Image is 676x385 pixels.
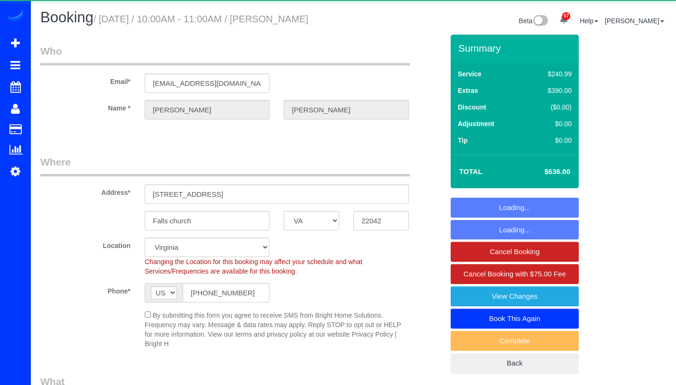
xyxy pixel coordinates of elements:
[183,283,269,302] input: Phone*
[528,119,572,128] div: $0.00
[145,312,401,348] span: By submitting this form you agree to receive SMS from Bright Home Solutions. Frequency may vary. ...
[33,283,138,296] label: Phone*
[40,9,93,26] span: Booking
[33,184,138,197] label: Address*
[463,270,566,278] span: Cancel Booking with $75.00 Fee
[6,9,25,23] img: Automaid Logo
[145,258,362,275] span: Changing the Location for this booking may affect your schedule and what Services/Frequencies are...
[93,14,308,24] small: / [DATE] / 10:00AM - 11:00AM / [PERSON_NAME]
[458,43,574,54] h3: Summary
[458,136,468,145] label: Tip
[451,242,579,262] a: Cancel Booking
[516,168,570,176] h4: $636.00
[40,155,410,176] legend: Where
[145,211,269,230] input: City*
[562,12,570,20] span: 67
[145,73,269,93] input: Email*
[33,100,138,113] label: Name *
[528,69,572,79] div: $240.99
[605,17,664,25] a: [PERSON_NAME]
[451,286,579,306] a: View Changes
[451,353,579,373] a: Back
[519,17,548,25] a: Beta
[532,15,548,27] img: New interface
[145,100,269,119] input: First Name*
[33,238,138,250] label: Location
[580,17,598,25] a: Help
[451,309,579,329] a: Book This Again
[284,100,408,119] input: Last Name*
[40,44,410,65] legend: Who
[528,102,572,112] div: ($0.00)
[528,136,572,145] div: $0.00
[451,264,579,284] a: Cancel Booking with $75.00 Fee
[458,102,486,112] label: Discount
[458,119,494,128] label: Adjustment
[33,73,138,86] label: Email*
[353,211,409,230] input: Zip Code*
[459,167,482,175] strong: Total
[528,86,572,95] div: $390.00
[555,9,573,30] a: 67
[458,69,482,79] label: Service
[458,86,478,95] label: Extras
